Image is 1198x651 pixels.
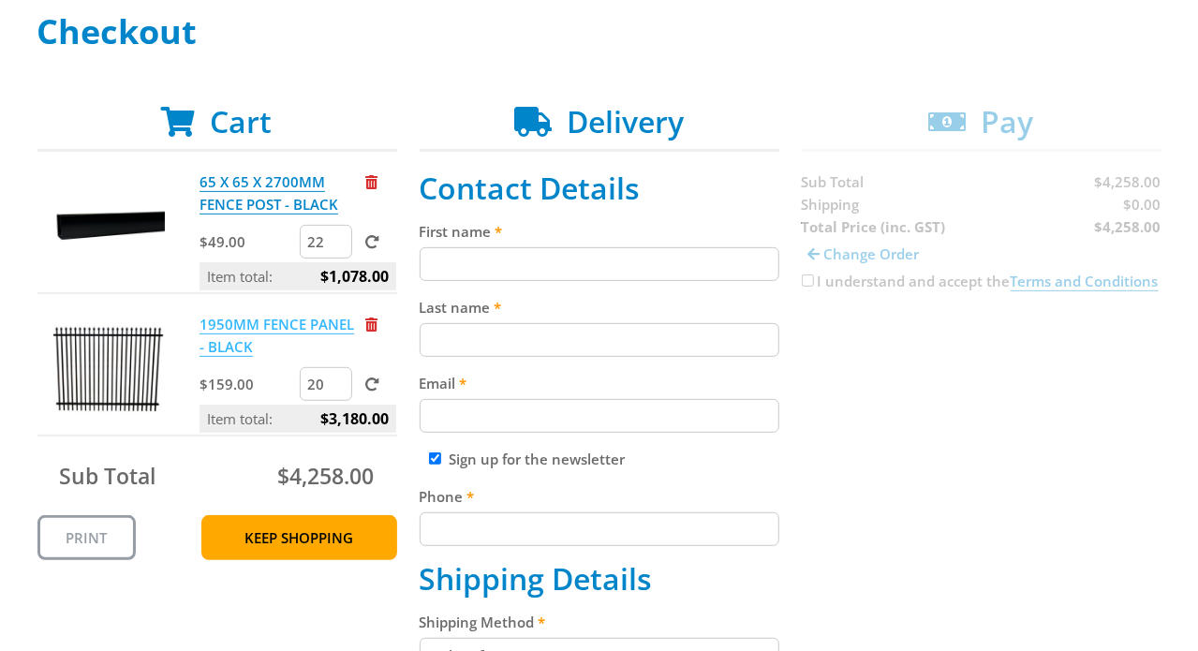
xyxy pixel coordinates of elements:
[567,101,684,141] span: Delivery
[320,405,389,433] span: $3,180.00
[200,230,296,253] p: $49.00
[200,373,296,395] p: $159.00
[450,450,626,468] label: Sign up for the newsletter
[52,313,165,425] img: 1950MM FENCE PANEL - BLACK
[211,101,273,141] span: Cart
[420,170,779,206] h2: Contact Details
[200,262,396,290] p: Item total:
[277,461,374,491] span: $4,258.00
[320,262,389,290] span: $1,078.00
[52,170,165,283] img: 65 X 65 X 2700MM FENCE POST - BLACK
[60,461,156,491] span: Sub Total
[420,296,779,318] label: Last name
[420,611,779,633] label: Shipping Method
[420,323,779,357] input: Please enter your last name.
[37,13,1161,51] h1: Checkout
[420,372,779,394] label: Email
[420,247,779,281] input: Please enter your first name.
[420,399,779,433] input: Please enter your email address.
[365,172,377,191] a: Remove from cart
[420,220,779,243] label: First name
[420,512,779,546] input: Please enter your telephone number.
[37,515,136,560] a: Print
[200,172,338,215] a: 65 X 65 X 2700MM FENCE POST - BLACK
[420,485,779,508] label: Phone
[420,561,779,597] h2: Shipping Details
[201,515,397,560] a: Keep Shopping
[365,315,377,333] a: Remove from cart
[200,405,396,433] p: Item total:
[200,315,354,357] a: 1950MM FENCE PANEL - BLACK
